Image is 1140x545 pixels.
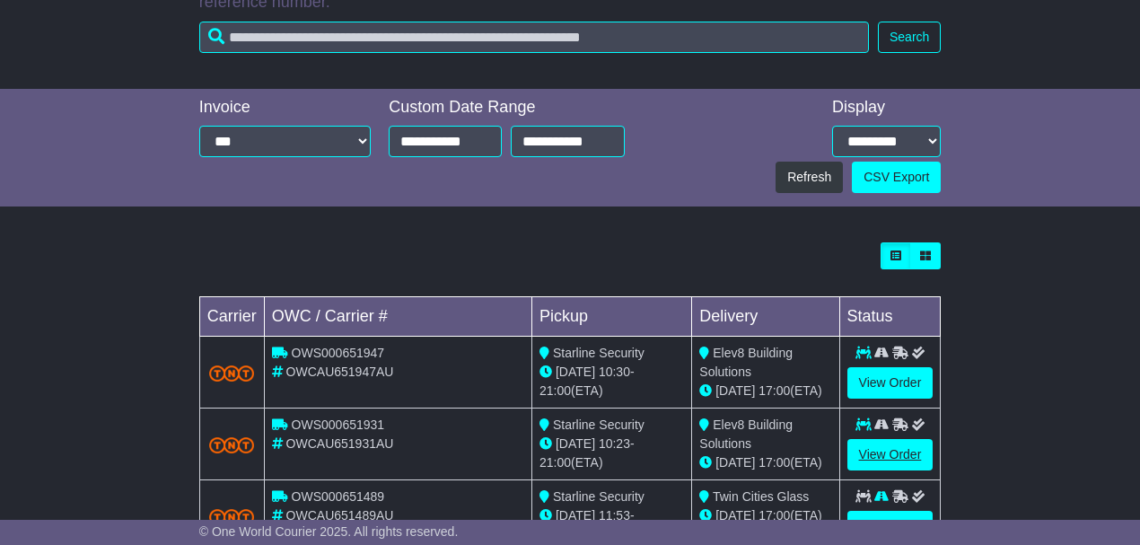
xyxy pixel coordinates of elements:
[759,455,790,470] span: 17:00
[839,297,941,337] td: Status
[699,453,831,472] div: (ETA)
[286,365,394,379] span: OWCAU651947AU
[699,506,831,525] div: (ETA)
[852,162,941,193] a: CSV Export
[286,436,394,451] span: OWCAU651931AU
[539,363,684,400] div: - (ETA)
[699,382,831,400] div: (ETA)
[292,346,385,360] span: OWS000651947
[847,439,934,470] a: View Order
[539,506,684,544] div: - (ETA)
[292,418,385,432] span: OWS000651931
[715,383,755,398] span: [DATE]
[715,508,755,523] span: [DATE]
[699,418,793,451] span: Elev8 Building Solutions
[539,455,571,470] span: 21:00
[599,365,630,379] span: 10:30
[264,297,531,337] td: OWC / Carrier #
[713,489,809,504] span: Twin Cities Glass
[286,508,394,523] span: OWCAU651489AU
[553,418,645,432] span: Starline Security
[832,98,941,118] div: Display
[556,436,595,451] span: [DATE]
[539,383,571,398] span: 21:00
[556,365,595,379] span: [DATE]
[599,436,630,451] span: 10:23
[199,297,264,337] td: Carrier
[759,508,790,523] span: 17:00
[599,508,630,523] span: 11:53
[692,297,839,337] td: Delivery
[715,455,755,470] span: [DATE]
[878,22,941,53] button: Search
[209,509,254,525] img: TNT_Domestic.png
[847,511,934,542] a: View Order
[199,524,459,539] span: © One World Courier 2025. All rights reserved.
[699,346,793,379] span: Elev8 Building Solutions
[209,365,254,382] img: TNT_Domestic.png
[556,508,595,523] span: [DATE]
[532,297,692,337] td: Pickup
[847,367,934,399] a: View Order
[292,489,385,504] span: OWS000651489
[553,346,645,360] span: Starline Security
[209,437,254,453] img: TNT_Domestic.png
[539,435,684,472] div: - (ETA)
[776,162,843,193] button: Refresh
[759,383,790,398] span: 17:00
[553,489,645,504] span: Starline Security
[389,98,624,118] div: Custom Date Range
[199,98,372,118] div: Invoice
